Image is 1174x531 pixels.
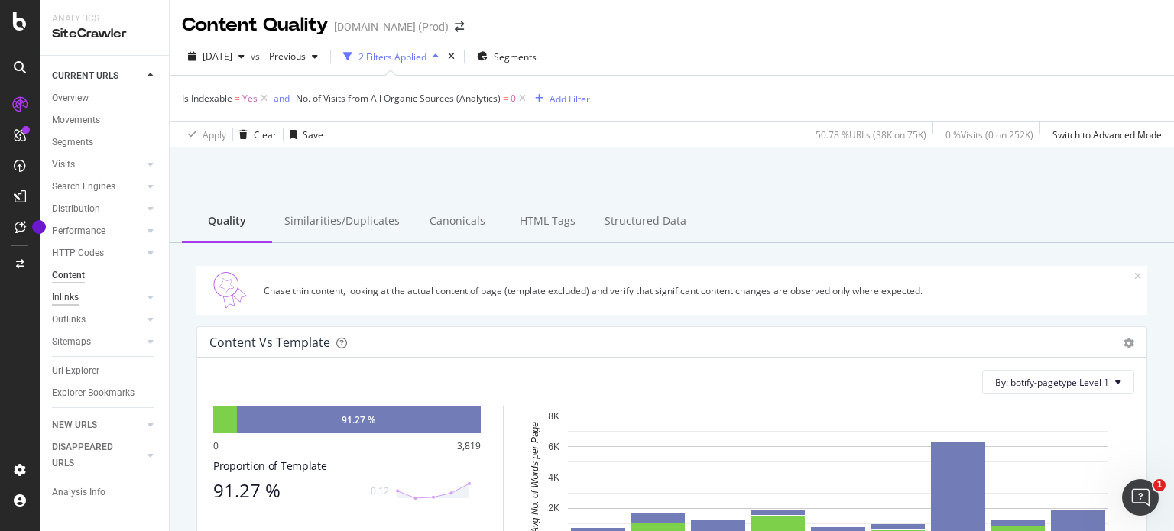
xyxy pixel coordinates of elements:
div: Search Engines [52,179,115,195]
div: Add Filter [550,92,590,105]
button: Add Filter [529,89,590,108]
button: Clear [233,122,277,147]
a: DISAPPEARED URLS [52,439,143,471]
a: Inlinks [52,290,143,306]
button: Save [284,122,323,147]
a: Outlinks [52,312,143,328]
a: HTTP Codes [52,245,143,261]
div: Explorer Bookmarks [52,385,135,401]
span: 0 [511,88,516,109]
div: +0.12 [365,484,389,497]
div: Structured Data [592,201,699,243]
text: 2K [548,503,559,514]
button: Segments [471,44,543,69]
a: CURRENT URLS [52,68,143,84]
a: Explorer Bookmarks [52,385,158,401]
div: SiteCrawler [52,25,157,43]
div: CURRENT URLS [52,68,118,84]
div: 0 [213,439,219,452]
span: Yes [242,88,258,109]
div: Chase thin content, looking at the actual content of page (template excluded) and verify that sig... [264,284,1134,297]
div: Content [52,267,85,283]
span: Segments [494,50,537,63]
a: Search Engines [52,179,143,195]
a: Sitemaps [52,334,143,350]
a: Distribution [52,201,143,217]
div: 91.27 % [342,413,375,426]
a: Movements [52,112,158,128]
button: By: botify-pagetype Level 1 [982,370,1134,394]
div: Proportion of Template [213,458,481,474]
button: and [274,91,290,105]
div: and [274,92,290,105]
span: 1 [1153,479,1166,491]
a: Visits [52,157,143,173]
div: HTML Tags [502,201,592,243]
text: 8K [548,411,559,422]
div: Inlinks [52,290,79,306]
div: Content vs Template [209,335,330,350]
span: By: botify-pagetype Level 1 [995,376,1109,389]
text: 4K [548,472,559,483]
div: Clear [254,128,277,141]
iframe: Intercom live chat [1122,479,1159,516]
span: 2025 Sep. 10th [203,50,232,63]
div: Overview [52,90,89,106]
a: Segments [52,134,158,151]
div: Save [303,128,323,141]
div: HTTP Codes [52,245,104,261]
div: Content Quality [182,12,328,38]
button: Apply [182,122,226,147]
div: Analysis Info [52,484,105,500]
div: gear [1124,338,1134,348]
div: Segments [52,134,93,151]
span: vs [251,50,263,63]
button: Switch to Advanced Mode [1046,122,1162,147]
img: Quality [203,272,258,309]
div: 2 Filters Applied [358,50,426,63]
span: Is Indexable [182,92,232,105]
div: Visits [52,157,75,173]
div: Similarities/Duplicates [272,201,412,243]
a: Analysis Info [52,484,158,500]
div: 0 % Visits ( 0 on 252K ) [945,128,1033,141]
a: Content [52,267,158,283]
button: 2 Filters Applied [337,44,445,69]
button: Previous [263,44,324,69]
div: 91.27 % [213,480,356,501]
span: No. of Visits from All Organic Sources (Analytics) [296,92,501,105]
a: Performance [52,223,143,239]
div: Movements [52,112,100,128]
div: Switch to Advanced Mode [1052,128,1162,141]
text: 6K [548,442,559,452]
div: times [445,49,458,64]
div: Apply [203,128,226,141]
span: = [503,92,508,105]
div: NEW URLS [52,417,97,433]
div: [DOMAIN_NAME] (Prod) [334,19,449,34]
div: Tooltip anchor [32,220,46,234]
a: NEW URLS [52,417,143,433]
div: Analytics [52,12,157,25]
button: [DATE] [182,44,251,69]
div: 3,819 [457,439,481,452]
div: Url Explorer [52,363,99,379]
div: Outlinks [52,312,86,328]
div: DISAPPEARED URLS [52,439,129,471]
span: Previous [263,50,306,63]
div: Canonicals [412,201,502,243]
div: Performance [52,223,105,239]
div: Sitemaps [52,334,91,350]
div: arrow-right-arrow-left [455,21,464,32]
span: = [235,92,240,105]
div: Quality [182,201,272,243]
a: Url Explorer [52,363,158,379]
div: Distribution [52,201,100,217]
a: Overview [52,90,158,106]
div: 50.78 % URLs ( 38K on 75K ) [816,128,926,141]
